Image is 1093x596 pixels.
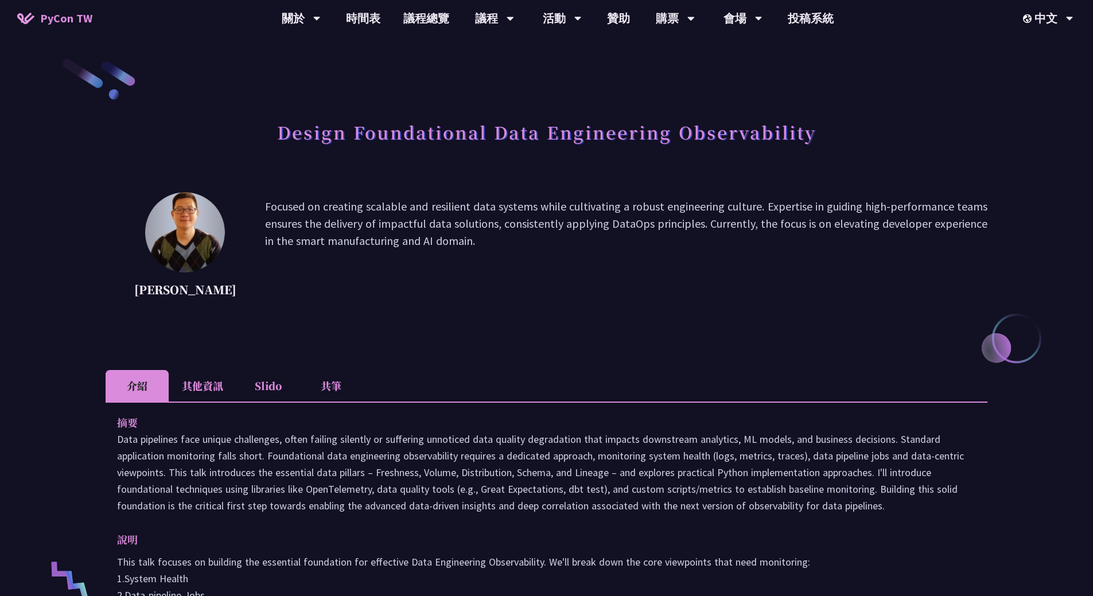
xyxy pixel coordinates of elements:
[236,370,299,402] li: Slido
[265,198,987,301] p: Focused on creating scalable and resilient data systems while cultivating a robust engineering cu...
[117,431,976,514] p: Data pipelines face unique challenges, often failing silently or suffering unnoticed data quality...
[299,370,363,402] li: 共筆
[117,531,953,548] p: 說明
[6,4,104,33] a: PyCon TW
[17,13,34,24] img: Home icon of PyCon TW 2025
[1023,14,1034,23] img: Locale Icon
[134,281,236,298] p: [PERSON_NAME]
[277,115,816,149] h1: Design Foundational Data Engineering Observability
[106,370,169,402] li: 介紹
[169,370,236,402] li: 其他資訊
[145,192,225,272] img: Shuhsi Lin
[117,414,953,431] p: 摘要
[40,10,92,27] span: PyCon TW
